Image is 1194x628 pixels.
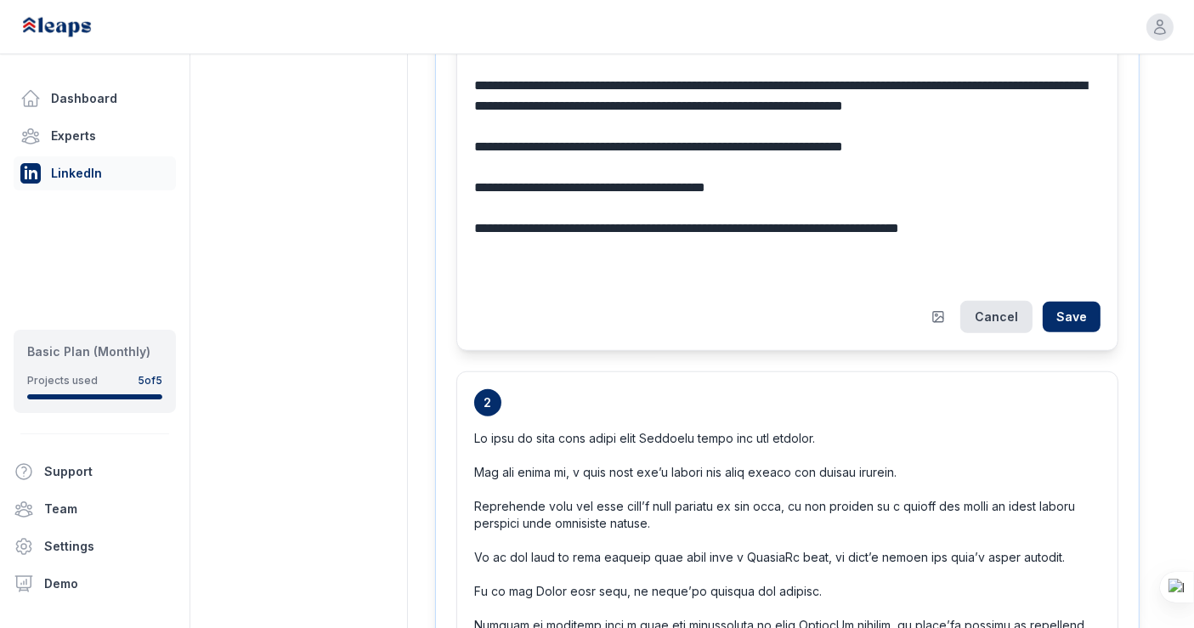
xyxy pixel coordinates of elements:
div: Basic Plan (Monthly) [27,343,162,360]
a: Dashboard [14,82,176,116]
a: Team [7,492,183,526]
a: LinkedIn [14,156,176,190]
a: Demo [7,567,183,601]
button: Support [7,455,169,489]
a: Settings [7,529,183,563]
button: Save [1043,302,1101,332]
div: Projects used [27,374,98,388]
button: Cancel [960,301,1033,333]
a: Experts [14,119,176,153]
span: 2 [474,389,501,416]
img: Leaps [20,8,129,46]
div: 5 of 5 [138,374,162,388]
